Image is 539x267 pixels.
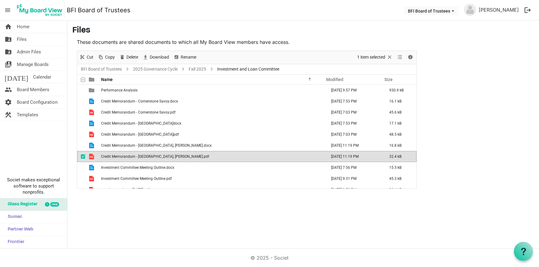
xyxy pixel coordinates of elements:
[97,53,116,61] button: Copy
[17,33,27,45] span: Files
[101,176,172,181] span: Investment Committee Meeting Outline.pdf
[126,53,139,61] span: Delete
[180,53,197,61] span: Rename
[396,53,403,61] button: View dropdownbutton
[86,53,94,61] span: Cut
[141,53,170,61] button: Download
[101,110,175,114] span: Credit Memorandum - Cornerstone Savoy.pdf
[77,173,85,184] td: checkbox
[99,118,325,129] td: Credit Memorandum - Fairfield.docx is template cell column header Name
[149,53,170,61] span: Download
[101,99,178,103] span: Credit Memorandum - Cornerstone Savoy.docx
[383,118,417,129] td: 17.1 kB is template cell column header Size
[17,96,58,108] span: Board Configuration
[101,121,181,126] span: Credit Memorandum - [GEOGRAPHIC_DATA]docx
[99,129,325,140] td: Credit Memorandum - Fairfield.pdf is template cell column header Name
[85,96,99,107] td: is template cell column header type
[3,177,64,195] span: Societ makes exceptional software to support nonprofits.
[476,4,521,16] a: [PERSON_NAME]
[85,140,99,151] td: is template cell column header type
[77,107,85,118] td: checkbox
[101,132,179,137] span: Credit Memorandum - [GEOGRAPHIC_DATA]pdf
[383,107,417,118] td: 45.6 kB is template cell column header Size
[325,140,383,151] td: September 18, 2025 11:19 PM column header Modified
[15,2,64,18] img: My Board View Logo
[325,129,383,140] td: September 11, 2025 7:03 PM column header Modified
[325,162,383,173] td: September 15, 2025 7:56 PM column header Modified
[384,77,393,82] span: Size
[325,173,383,184] td: September 12, 2025 9:31 PM column header Modified
[5,223,33,236] span: Partner Web
[404,6,458,15] button: BFI Board of Trustees dropdownbutton
[383,85,417,96] td: 930.9 kB is template cell column header Size
[101,77,113,82] span: Name
[85,129,99,140] td: is template cell column header type
[325,184,383,195] td: September 20, 2025 3:58 PM column header Modified
[5,71,28,83] span: [DATE]
[99,173,325,184] td: Investment Committee Meeting Outline.pdf is template cell column header Name
[99,107,325,118] td: Credit Memorandum - Cornerstone Savoy.pdf is template cell column header Name
[521,4,534,17] button: logout
[383,162,417,173] td: 15.5 kB is template cell column header Size
[85,151,99,162] td: is template cell column header type
[99,140,325,151] td: Credit Memorandum - pleasant hill, dix.docx is template cell column header Name
[405,51,416,64] div: Details
[2,4,13,16] span: menu
[5,211,22,223] span: Sumac
[356,53,394,61] button: Selection
[77,184,85,195] td: checkbox
[383,151,417,162] td: 32.4 kB is template cell column header Size
[77,140,85,151] td: checkbox
[77,51,96,64] div: Cut
[101,188,149,192] span: supplemental mtg [DATE].pdf
[187,65,207,73] a: Fall 2025
[171,51,198,64] div: Rename
[85,173,99,184] td: is template cell column header type
[5,96,12,108] span: settings
[216,65,281,73] span: Investment and Loan Committee
[383,140,417,151] td: 16.8 kB is template cell column header Size
[383,129,417,140] td: 48.5 kB is template cell column header Size
[99,96,325,107] td: Credit Memorandum - Cornerstone Savoy.docx is template cell column header Name
[17,58,49,71] span: Manage Boards
[5,198,37,211] span: Glass Register
[5,83,12,96] span: people
[5,21,12,33] span: home
[464,4,476,16] img: no-profile-picture.svg
[72,25,534,36] h3: Files
[17,21,29,33] span: Home
[67,4,130,16] a: BFI Board of Trustees
[33,71,51,83] span: Calendar
[325,85,383,96] td: September 12, 2025 9:57 PM column header Modified
[325,151,383,162] td: September 18, 2025 11:19 PM column header Modified
[5,236,24,248] span: Frontier
[383,96,417,107] td: 16.1 kB is template cell column header Size
[77,162,85,173] td: checkbox
[50,202,59,207] div: new
[80,65,123,73] a: BFI Board of Trustees
[325,96,383,107] td: September 15, 2025 7:53 PM column header Modified
[85,162,99,173] td: is template cell column header type
[5,33,12,45] span: folder_shared
[17,46,41,58] span: Admin Files
[101,143,212,148] span: Credit Memorandum - [GEOGRAPHIC_DATA], [PERSON_NAME].docx
[99,184,325,195] td: supplemental mtg 25 sep 2025.pdf is template cell column header Name
[77,85,85,96] td: checkbox
[383,173,417,184] td: 45.3 kB is template cell column header Size
[101,88,138,92] span: Performance Analysis
[15,2,67,18] a: My Board View Logo
[140,51,171,64] div: Download
[96,51,117,64] div: Copy
[383,184,417,195] td: 89.4 kB is template cell column header Size
[104,53,115,61] span: Copy
[101,154,209,159] span: Credit Memorandum - [GEOGRAPHIC_DATA], [PERSON_NAME].pdf
[85,85,99,96] td: is template cell column header type
[77,129,85,140] td: checkbox
[172,53,198,61] button: Rename
[251,255,288,261] a: © 2025 - Societ
[325,118,383,129] td: September 15, 2025 7:53 PM column header Modified
[5,109,12,121] span: construction
[99,85,325,96] td: Performance Analysis is template cell column header Name
[78,53,95,61] button: Cut
[85,184,99,195] td: is template cell column header type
